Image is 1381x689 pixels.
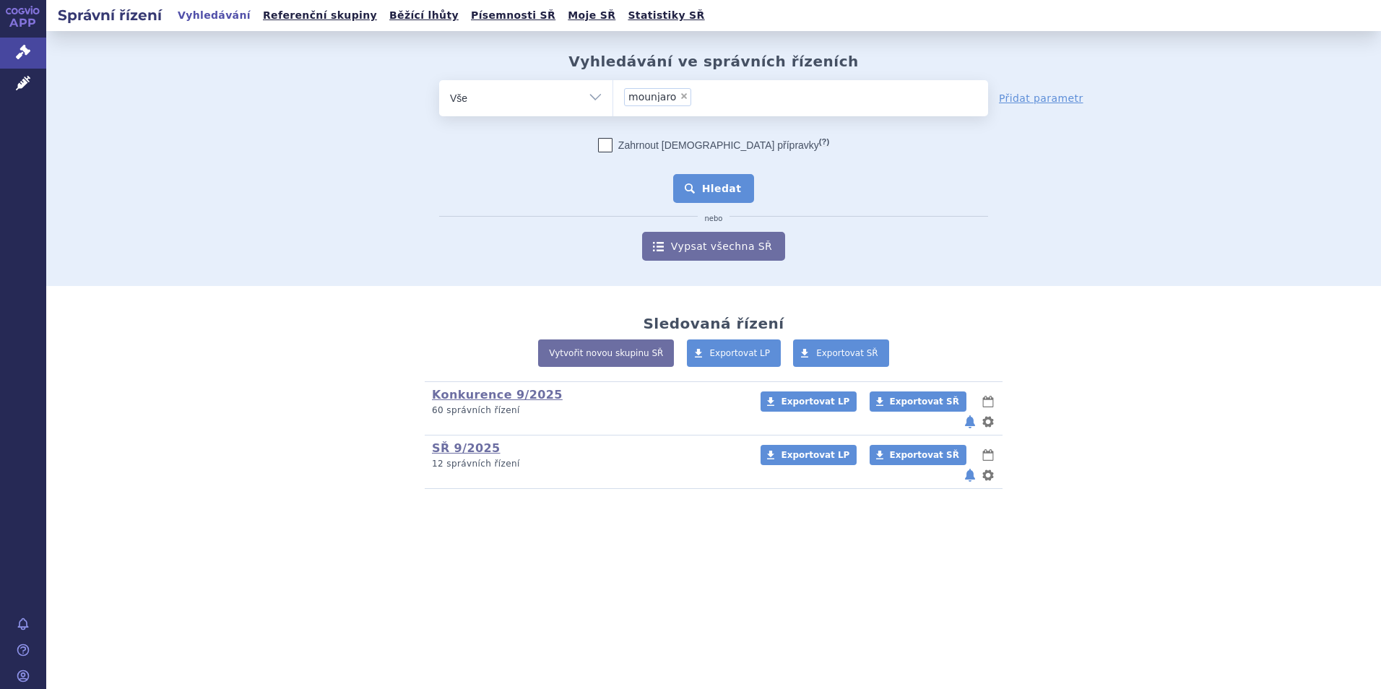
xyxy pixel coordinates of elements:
button: lhůty [981,446,995,464]
input: mounjaro [696,87,764,105]
button: nastavení [981,413,995,430]
a: Exportovat LP [687,339,782,367]
a: Exportovat LP [761,391,857,412]
a: Vytvořit novou skupinu SŘ [538,339,674,367]
h2: Správní řízení [46,5,173,25]
a: Statistiky SŘ [623,6,709,25]
a: Přidat parametr [999,91,1083,105]
button: notifikace [963,467,977,484]
a: Exportovat SŘ [870,445,966,465]
h2: Sledovaná řízení [643,315,784,332]
h2: Vyhledávání ve správních řízeních [568,53,859,70]
span: Exportovat LP [710,348,771,358]
abbr: (?) [819,137,829,147]
span: Exportovat SŘ [890,450,959,460]
button: nastavení [981,467,995,484]
span: Exportovat SŘ [890,396,959,407]
i: nebo [698,214,730,223]
p: 12 správních řízení [432,458,742,470]
a: Běžící lhůty [385,6,463,25]
a: Exportovat LP [761,445,857,465]
a: Exportovat SŘ [870,391,966,412]
a: Referenční skupiny [259,6,381,25]
button: notifikace [963,413,977,430]
a: Moje SŘ [563,6,620,25]
a: Vyhledávání [173,6,255,25]
a: Vypsat všechna SŘ [642,232,785,261]
span: × [680,92,688,100]
span: Exportovat LP [781,396,849,407]
a: SŘ 9/2025 [432,441,501,455]
button: Hledat [673,174,755,203]
label: Zahrnout [DEMOGRAPHIC_DATA] přípravky [598,138,829,152]
p: 60 správních řízení [432,404,742,417]
a: Exportovat SŘ [793,339,889,367]
a: Konkurence 9/2025 [432,388,563,402]
a: Písemnosti SŘ [467,6,560,25]
span: mounjaro [628,92,676,102]
span: Exportovat LP [781,450,849,460]
button: lhůty [981,393,995,410]
span: Exportovat SŘ [816,348,878,358]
